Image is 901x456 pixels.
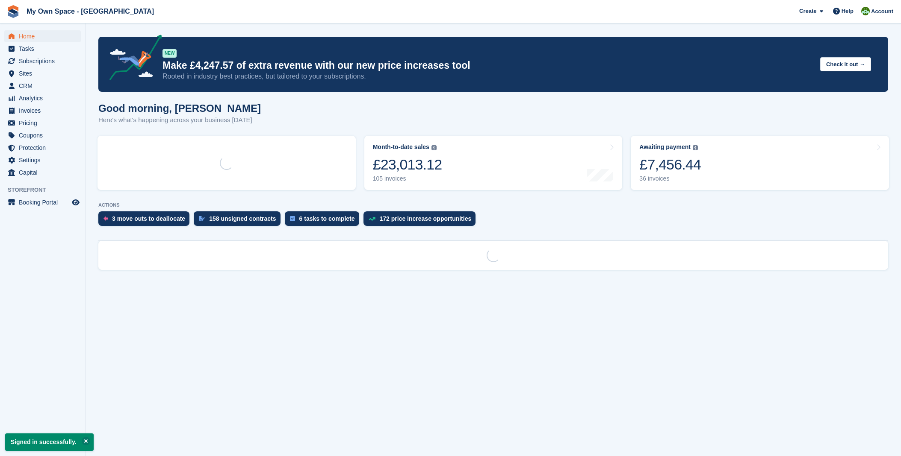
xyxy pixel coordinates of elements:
span: Home [19,30,70,42]
div: £23,013.12 [373,156,442,173]
p: Rooted in industry best practices, but tailored to your subscriptions. [162,72,813,81]
img: icon-info-grey-7440780725fd019a000dd9b08b2336e03edf1995a4989e88bcd33f0948082b44.svg [431,145,437,150]
p: ACTIONS [98,202,888,208]
div: Month-to-date sales [373,143,429,151]
span: Analytics [19,92,70,104]
div: £7,456.44 [639,156,701,173]
a: My Own Space - [GEOGRAPHIC_DATA] [23,4,157,18]
a: 3 move outs to deallocate [98,211,194,230]
span: Tasks [19,43,70,55]
span: Invoices [19,105,70,117]
span: Coupons [19,129,70,141]
span: Pricing [19,117,70,129]
a: Month-to-date sales £23,013.12 105 invoices [364,136,623,190]
img: task-75834270c22a3079a89374b754ae025e5fb1db73e45f91037f5363f120a921f8.svg [290,216,295,221]
a: menu [4,30,81,42]
div: 158 unsigned contracts [209,215,276,222]
div: Awaiting payment [639,143,691,151]
span: Account [871,7,893,16]
span: Help [842,7,854,15]
a: menu [4,105,81,117]
img: move_outs_to_deallocate_icon-f764333ba52eb49d3ac5e1228854f67142a1ed5810a6f6cc68b1a99e826820c5.svg [103,216,108,221]
div: 36 invoices [639,175,701,182]
img: icon-info-grey-7440780725fd019a000dd9b08b2336e03edf1995a4989e88bcd33f0948082b44.svg [693,145,698,150]
a: menu [4,196,81,208]
div: 3 move outs to deallocate [112,215,185,222]
a: menu [4,142,81,154]
img: price-adjustments-announcement-icon-8257ccfd72463d97f412b2fc003d46551f7dbcb40ab6d574587a9cd5c0d94... [102,35,162,83]
span: Booking Portal [19,196,70,208]
div: 172 price increase opportunities [380,215,472,222]
span: Storefront [8,186,85,194]
button: Check it out → [820,57,871,71]
img: stora-icon-8386f47178a22dfd0bd8f6a31ec36ba5ce8667c1dd55bd0f319d3a0aa187defe.svg [7,5,20,18]
h1: Good morning, [PERSON_NAME] [98,102,261,114]
img: price_increase_opportunities-93ffe204e8149a01c8c9dc8f82e8f89637d9d84a8eef4429ea346261dce0b2c0.svg [369,217,375,221]
a: menu [4,55,81,67]
a: 6 tasks to complete [285,211,363,230]
a: Preview store [71,197,81,208]
a: menu [4,117,81,129]
div: NEW [162,49,177,58]
a: menu [4,43,81,55]
p: Here's what's happening across your business [DATE] [98,115,261,125]
img: contract_signature_icon-13c848040528278c33f63329250d36e43548de30e8caae1d1a13099fd9432cc5.svg [199,216,205,221]
span: Sites [19,67,70,79]
span: CRM [19,80,70,92]
a: menu [4,92,81,104]
span: Protection [19,142,70,154]
a: Awaiting payment £7,456.44 36 invoices [631,136,889,190]
a: 158 unsigned contracts [194,211,284,230]
img: Keely [861,7,870,15]
span: Create [799,7,816,15]
a: menu [4,67,81,79]
p: Signed in successfully. [5,433,94,451]
a: menu [4,167,81,178]
span: Settings [19,154,70,166]
div: 6 tasks to complete [299,215,355,222]
p: Make £4,247.57 of extra revenue with our new price increases tool [162,59,813,72]
span: Capital [19,167,70,178]
a: menu [4,80,81,92]
a: menu [4,154,81,166]
div: 105 invoices [373,175,442,182]
a: menu [4,129,81,141]
a: 172 price increase opportunities [363,211,480,230]
span: Subscriptions [19,55,70,67]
